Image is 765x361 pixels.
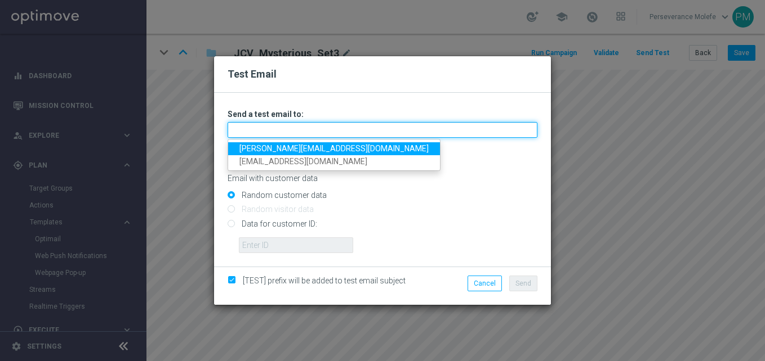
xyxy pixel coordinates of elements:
input: Enter ID [239,237,353,253]
a: [EMAIL_ADDRESS][DOMAIN_NAME] [228,155,440,168]
label: Random customer data [239,190,327,200]
a: [PERSON_NAME][EMAIL_ADDRESS][DOMAIN_NAME] [228,142,440,155]
h3: Send a test email to: [228,109,537,119]
button: Cancel [468,276,502,291]
h2: Test Email [228,67,537,81]
span: Send [515,279,531,287]
button: Send [509,276,537,291]
span: [TEST] prefix will be added to test email subject [243,276,406,285]
p: Email with customer data [228,173,537,183]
